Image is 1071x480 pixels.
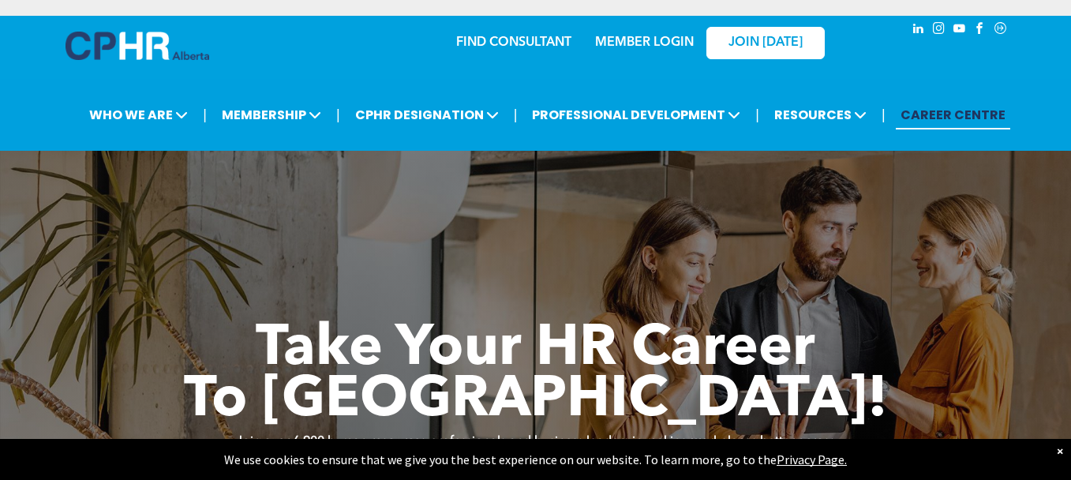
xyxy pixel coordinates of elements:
[951,20,968,41] a: youtube
[527,100,745,129] span: PROFESSIONAL DEVELOPMENT
[777,452,847,467] a: Privacy Page.
[706,27,825,59] a: JOIN [DATE]
[910,20,927,41] a: linkedin
[514,99,518,131] li: |
[217,100,326,129] span: MEMBERSHIP
[972,20,989,41] a: facebook
[595,36,694,49] a: MEMBER LOGIN
[456,36,571,49] a: FIND CONSULTANT
[236,436,835,448] strong: Join over 6,900 human resources professionals and business leaders in making workplaces better ac...
[992,20,1009,41] a: Social network
[203,99,207,131] li: |
[931,20,948,41] a: instagram
[1057,443,1063,459] div: Dismiss notification
[350,100,504,129] span: CPHR DESIGNATION
[770,100,871,129] span: RESOURCES
[66,32,209,60] img: A blue and white logo for cp alberta
[882,99,886,131] li: |
[755,99,759,131] li: |
[728,36,803,51] span: JOIN [DATE]
[896,100,1010,129] a: CAREER CENTRE
[184,373,888,429] span: To [GEOGRAPHIC_DATA]!
[256,321,815,378] span: Take Your HR Career
[84,100,193,129] span: WHO WE ARE
[336,99,340,131] li: |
